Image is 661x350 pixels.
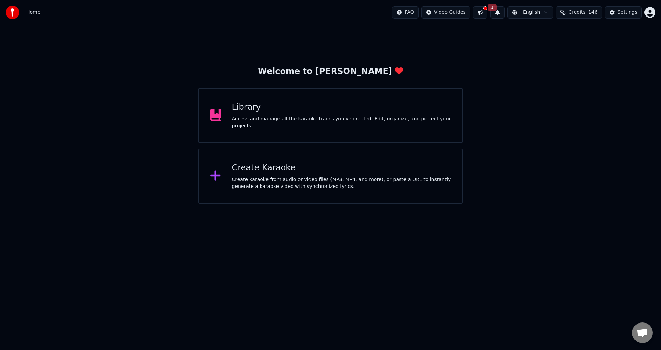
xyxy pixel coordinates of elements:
button: Credits146 [556,6,602,19]
button: Video Guides [421,6,470,19]
nav: breadcrumb [26,9,40,16]
span: Credits [568,9,585,16]
div: Welcome to [PERSON_NAME] [258,66,403,77]
div: Settings [618,9,637,16]
button: Settings [605,6,642,19]
div: Create karaoke from audio or video files (MP3, MP4, and more), or paste a URL to instantly genera... [232,176,451,190]
div: Library [232,102,451,113]
button: FAQ [392,6,419,19]
span: 146 [588,9,598,16]
div: Access and manage all the karaoke tracks you’ve created. Edit, organize, and perfect your projects. [232,116,451,129]
div: Create Karaoke [232,162,451,173]
div: Open chat [632,322,653,343]
button: 1 [490,6,505,19]
img: youka [6,6,19,19]
span: 1 [488,4,497,11]
span: Home [26,9,40,16]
